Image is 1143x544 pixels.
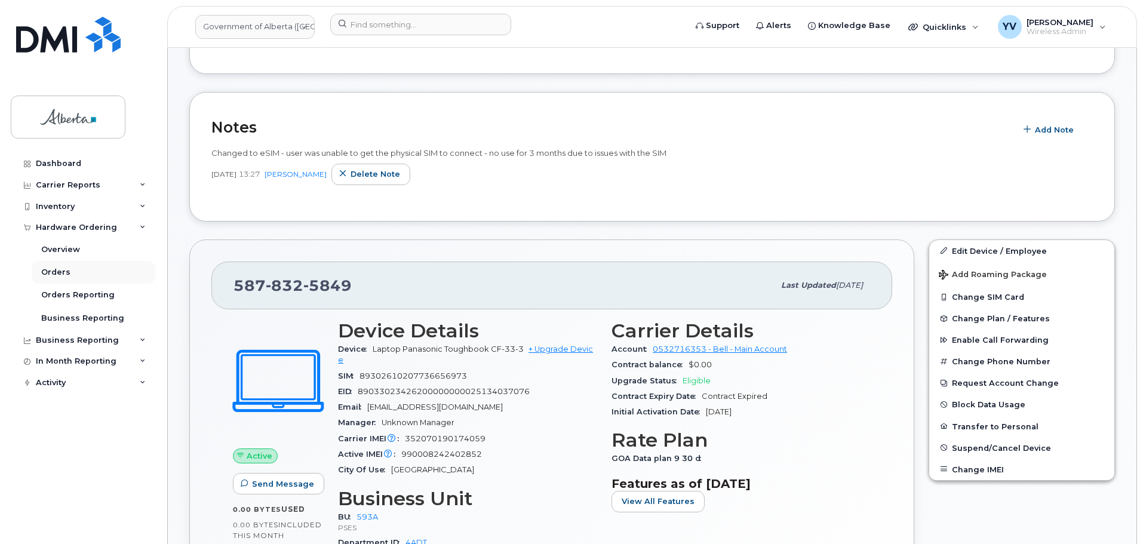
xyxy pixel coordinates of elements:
span: Send Message [252,478,314,490]
span: [DATE] [211,169,236,179]
span: included this month [233,520,322,540]
button: Change IMEI [929,459,1114,480]
span: 587 [233,276,352,294]
span: Add Roaming Package [939,270,1047,281]
span: Laptop Panasonic Toughbook CF-33-3 [373,345,524,354]
h3: Device Details [338,320,597,342]
span: [GEOGRAPHIC_DATA] [391,465,474,474]
span: Delete note [351,168,400,180]
h3: Carrier Details [612,320,871,342]
input: Find something... [330,14,511,35]
p: PSES [338,523,597,533]
button: Change SIM Card [929,286,1114,308]
button: Transfer to Personal [929,416,1114,437]
span: Wireless Admin [1027,27,1093,36]
span: Contract Expiry Date [612,392,702,401]
span: used [281,505,305,514]
span: View All Features [622,496,695,507]
span: 352070190174059 [405,434,486,443]
a: 0532716353 - Bell - Main Account [653,345,787,354]
span: Carrier IMEI [338,434,405,443]
button: Add Note [1016,119,1084,140]
span: Contract Expired [702,392,767,401]
span: Support [706,20,739,32]
span: 832 [266,276,303,294]
button: Send Message [233,473,324,494]
h2: Notes [211,118,1010,136]
span: Enable Call Forwarding [952,336,1049,345]
span: Account [612,345,653,354]
span: [EMAIL_ADDRESS][DOMAIN_NAME] [367,402,503,411]
span: 0.00 Bytes [233,521,278,529]
span: Initial Activation Date [612,407,706,416]
h3: Rate Plan [612,429,871,451]
span: Add Note [1035,124,1074,136]
span: Eligible [683,376,711,385]
span: [DATE] [706,407,732,416]
span: EID [338,387,358,396]
span: City Of Use [338,465,391,474]
span: Active [247,450,272,462]
h3: Features as of [DATE] [612,477,871,491]
button: Request Account Change [929,372,1114,394]
button: Block Data Usage [929,394,1114,415]
button: Add Roaming Package [929,262,1114,286]
span: Contract balance [612,360,689,369]
span: Change Plan / Features [952,314,1050,323]
span: Email [338,402,367,411]
span: Alerts [766,20,791,32]
span: Active IMEI [338,450,401,459]
a: Knowledge Base [800,14,899,38]
span: [DATE] [836,281,863,290]
button: Delete note [331,164,410,185]
button: Change Plan / Features [929,308,1114,329]
div: Yen Vong [990,15,1114,39]
span: SIM [338,371,360,380]
span: Suspend/Cancel Device [952,443,1051,452]
a: Government of Alberta (GOA) [195,15,315,39]
a: 593A [357,512,378,521]
span: 990008242402852 [401,450,482,459]
span: Upgrade Status [612,376,683,385]
span: Device [338,345,373,354]
span: 89033023426200000000025134037076 [358,387,530,396]
a: Alerts [748,14,800,38]
button: Suspend/Cancel Device [929,437,1114,459]
button: View All Features [612,491,705,512]
span: GOA Data plan 9 30 d [612,454,707,463]
span: 0.00 Bytes [233,505,281,514]
span: BU [338,512,357,521]
a: [PERSON_NAME] [265,170,327,179]
span: Last updated [781,281,836,290]
div: Quicklinks [900,15,987,39]
span: [PERSON_NAME] [1027,17,1093,27]
button: Enable Call Forwarding [929,329,1114,351]
span: 13:27 [239,169,260,179]
a: Support [687,14,748,38]
span: Changed to eSIM - user was unable to get the physical SIM to connect - no use for 3 months due to... [211,148,666,158]
span: Manager [338,418,382,427]
span: $0.00 [689,360,712,369]
a: Edit Device / Employee [929,240,1114,262]
span: Quicklinks [923,22,966,32]
span: 5849 [303,276,352,294]
span: Unknown Manager [382,418,454,427]
span: 89302610207736656973 [360,371,467,380]
span: Knowledge Base [818,20,890,32]
h3: Business Unit [338,488,597,509]
span: YV [1003,20,1016,34]
button: Change Phone Number [929,351,1114,372]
